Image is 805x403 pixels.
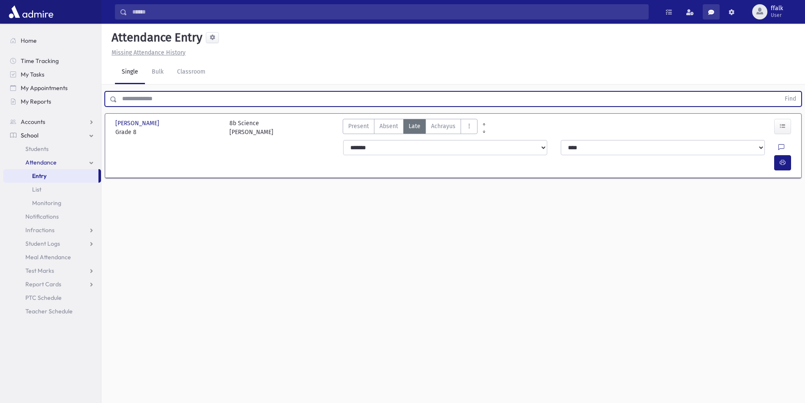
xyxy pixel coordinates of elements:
[3,183,101,196] a: List
[229,119,273,137] div: 8b Science [PERSON_NAME]
[25,253,71,261] span: Meal Attendance
[3,210,101,223] a: Notifications
[3,142,101,156] a: Students
[21,98,51,105] span: My Reports
[21,84,68,92] span: My Appointments
[343,119,478,137] div: AttTypes
[170,60,212,84] a: Classroom
[25,267,54,274] span: Test Marks
[348,122,369,131] span: Present
[3,169,98,183] a: Entry
[3,34,101,47] a: Home
[379,122,398,131] span: Absent
[21,71,44,78] span: My Tasks
[7,3,55,20] img: AdmirePro
[3,304,101,318] a: Teacher Schedule
[3,237,101,250] a: Student Logs
[25,240,60,247] span: Student Logs
[3,156,101,169] a: Attendance
[3,277,101,291] a: Report Cards
[115,119,161,128] span: [PERSON_NAME]
[3,68,101,81] a: My Tasks
[3,95,101,108] a: My Reports
[25,280,61,288] span: Report Cards
[112,49,186,56] u: Missing Attendance History
[3,250,101,264] a: Meal Attendance
[115,128,221,137] span: Grade 8
[3,264,101,277] a: Test Marks
[127,4,648,19] input: Search
[21,57,59,65] span: Time Tracking
[108,30,202,45] h5: Attendance Entry
[21,118,45,126] span: Accounts
[3,129,101,142] a: School
[108,49,186,56] a: Missing Attendance History
[145,60,170,84] a: Bulk
[3,115,101,129] a: Accounts
[115,60,145,84] a: Single
[431,122,456,131] span: Achrayus
[32,199,61,207] span: Monitoring
[780,92,801,106] button: Find
[25,159,57,166] span: Attendance
[3,54,101,68] a: Time Tracking
[21,132,38,139] span: School
[3,223,101,237] a: Infractions
[3,291,101,304] a: PTC Schedule
[32,186,41,193] span: List
[771,12,783,19] span: User
[3,81,101,95] a: My Appointments
[32,172,46,180] span: Entry
[409,122,420,131] span: Late
[25,213,59,220] span: Notifications
[771,5,783,12] span: ffalk
[25,226,55,234] span: Infractions
[25,307,73,315] span: Teacher Schedule
[25,145,49,153] span: Students
[25,294,62,302] span: PTC Schedule
[3,196,101,210] a: Monitoring
[21,37,37,44] span: Home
